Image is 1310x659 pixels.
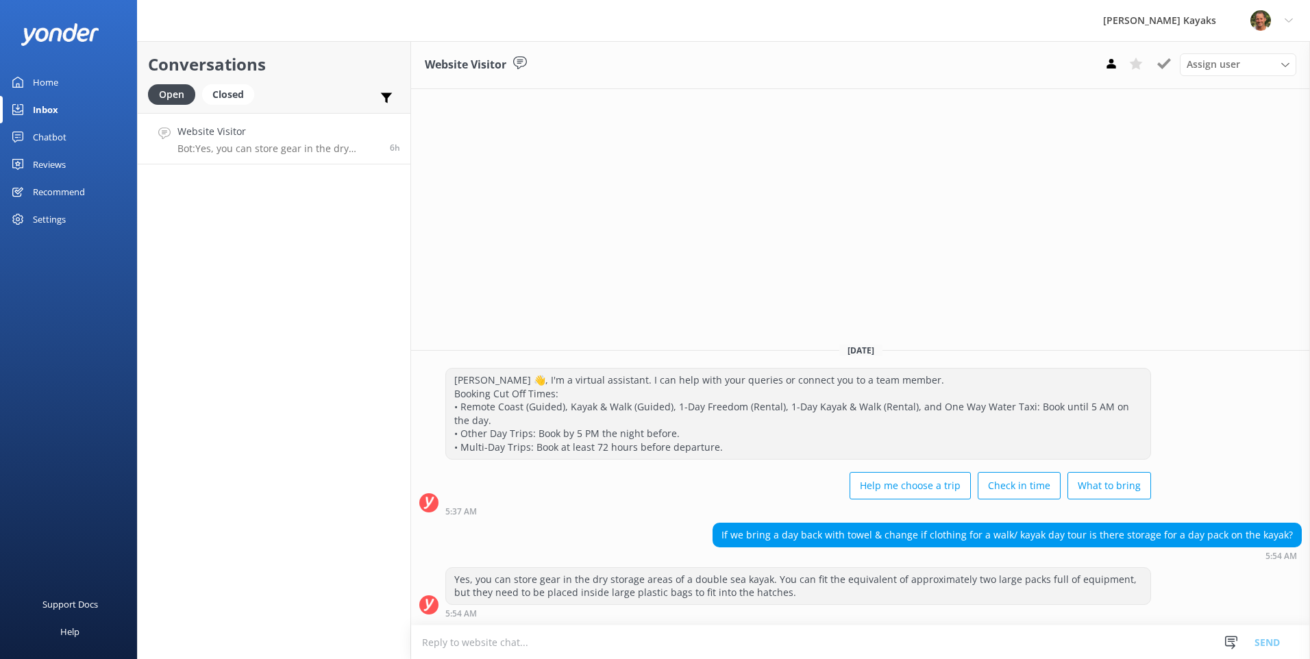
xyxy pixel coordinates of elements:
div: Home [33,69,58,96]
div: Recommend [33,178,85,206]
button: What to bring [1067,472,1151,499]
div: Sep 14 2025 05:54am (UTC +12:00) Pacific/Auckland [445,608,1151,618]
img: yonder-white-logo.png [21,23,99,46]
a: Closed [202,86,261,101]
p: Bot: Yes, you can store gear in the dry storage areas of a double sea kayak. You can fit the equi... [177,142,380,155]
span: [DATE] [839,345,882,356]
strong: 5:54 AM [1265,552,1297,560]
strong: 5:54 AM [445,610,477,618]
div: Closed [202,84,254,105]
img: 49-1662257987.jpg [1250,10,1271,31]
div: Settings [33,206,66,233]
span: Sep 14 2025 05:54am (UTC +12:00) Pacific/Auckland [390,142,400,153]
span: Assign user [1187,57,1240,72]
div: Support Docs [42,590,98,618]
div: Yes, you can store gear in the dry storage areas of a double sea kayak. You can fit the equivalen... [446,568,1150,604]
h2: Conversations [148,51,400,77]
div: Chatbot [33,123,66,151]
h3: Website Visitor [425,56,506,74]
div: Inbox [33,96,58,123]
div: Sep 14 2025 05:54am (UTC +12:00) Pacific/Auckland [713,551,1302,560]
strong: 5:37 AM [445,508,477,516]
div: If we bring a day back with towel & change if clothing for a walk/ kayak day tour is there storag... [713,523,1301,547]
a: Website VisitorBot:Yes, you can store gear in the dry storage areas of a double sea kayak. You ca... [138,113,410,164]
div: Reviews [33,151,66,178]
button: Check in time [978,472,1061,499]
h4: Website Visitor [177,124,380,139]
div: Help [60,618,79,645]
a: Open [148,86,202,101]
div: Open [148,84,195,105]
div: [PERSON_NAME] 👋, I'm a virtual assistant. I can help with your queries or connect you to a team m... [446,369,1150,459]
div: Sep 14 2025 05:37am (UTC +12:00) Pacific/Auckland [445,506,1151,516]
button: Help me choose a trip [850,472,971,499]
div: Assign User [1180,53,1296,75]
